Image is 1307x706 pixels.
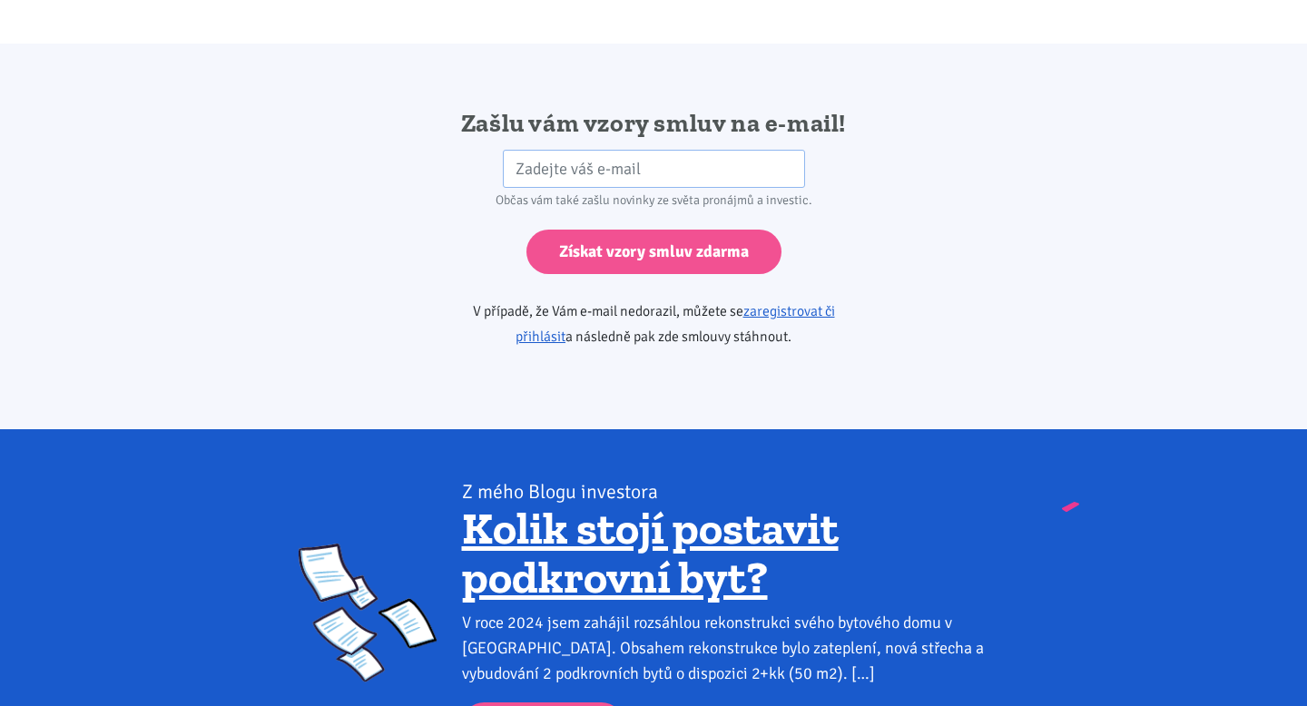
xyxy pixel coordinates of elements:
div: V roce 2024 jsem zahájil rozsáhlou rekonstrukci svého bytového domu v [GEOGRAPHIC_DATA]. Obsahem ... [462,610,1009,686]
div: Z mého Blogu investora [462,479,1009,505]
input: Získat vzory smluv zdarma [526,230,781,274]
div: Občas vám také zašlu novinky ze světa pronájmů a investic. [421,188,887,213]
h2: Zašlu vám vzory smluv na e-mail! [421,107,887,140]
a: Kolik stojí postavit podkrovní byt? [462,501,839,604]
input: Zadejte váš e-mail [503,150,805,189]
p: V případě, že Vám e-mail nedorazil, můžete se a následně pak zde smlouvy stáhnout. [421,299,887,349]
